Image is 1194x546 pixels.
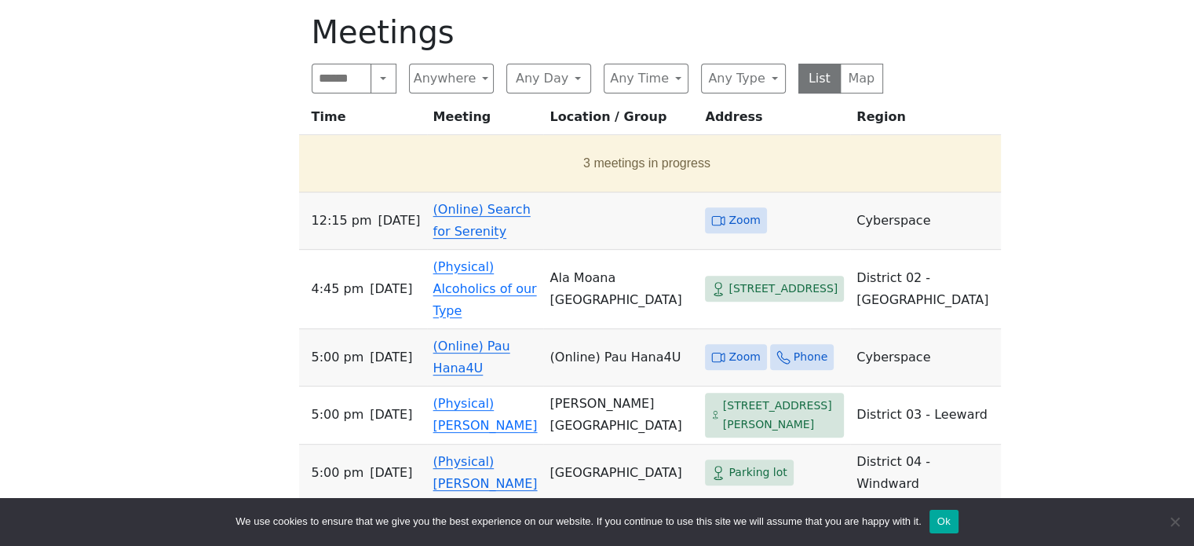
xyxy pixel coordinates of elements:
span: 5:00 PM [312,404,364,426]
td: Ala Moana [GEOGRAPHIC_DATA] [543,250,699,329]
span: [DATE] [370,404,412,426]
span: [STREET_ADDRESS] [728,279,838,299]
button: Search [371,64,396,93]
span: [DATE] [370,278,412,300]
td: (Online) Pau Hana4U [543,329,699,387]
span: [DATE] [370,346,412,368]
a: (Physical) [PERSON_NAME] [433,396,538,433]
span: Zoom [728,347,760,367]
button: Ok [929,510,958,533]
a: (Physical) [PERSON_NAME] [433,454,538,491]
td: District 03 - Leeward [850,387,1001,445]
button: Any Time [604,64,688,93]
button: Map [840,64,883,93]
td: Cyberspace [850,329,1001,387]
td: [GEOGRAPHIC_DATA] [543,445,699,502]
th: Time [299,106,427,135]
h1: Meetings [312,13,883,51]
input: Search [312,64,372,93]
span: Phone [794,347,827,367]
button: Anywhere [409,64,494,93]
span: [DATE] [378,210,420,232]
button: 3 meetings in progress [305,141,989,185]
th: Region [850,106,1001,135]
button: List [798,64,842,93]
th: Location / Group [543,106,699,135]
td: District 02 - [GEOGRAPHIC_DATA] [850,250,1001,329]
td: District 04 - Windward [850,445,1001,502]
span: Parking lot [728,463,787,482]
span: 12:15 PM [312,210,372,232]
span: Zoom [728,211,760,230]
a: (Online) Pau Hana4U [433,339,510,376]
td: [PERSON_NAME][GEOGRAPHIC_DATA] [543,387,699,445]
span: No [1167,514,1182,530]
button: Any Day [506,64,591,93]
span: 5:00 PM [312,462,364,484]
span: [DATE] [370,462,412,484]
td: Cyberspace [850,192,1001,250]
a: (Online) Search for Serenity [433,202,531,239]
span: We use cookies to ensure that we give you the best experience on our website. If you continue to ... [236,514,921,530]
span: [STREET_ADDRESS][PERSON_NAME] [723,396,838,434]
button: Any Type [701,64,786,93]
span: 5:00 PM [312,346,364,368]
th: Meeting [427,106,544,135]
span: 4:45 PM [312,278,364,300]
a: (Physical) Alcoholics of our Type [433,259,537,318]
th: Address [699,106,850,135]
